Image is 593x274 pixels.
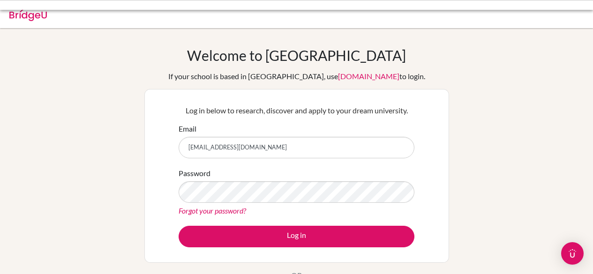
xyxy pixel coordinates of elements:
a: [DOMAIN_NAME] [338,72,399,81]
label: Password [179,168,210,179]
div: Open Intercom Messenger [561,242,584,265]
div: If your school is based in [GEOGRAPHIC_DATA], use to login. [168,71,425,82]
p: Log in below to research, discover and apply to your dream university. [179,105,414,116]
label: Email [179,123,196,134]
img: Bridge-U [9,6,47,21]
a: Forgot your password? [179,206,246,215]
div: Invalid email or password. [25,7,428,19]
h1: Welcome to [GEOGRAPHIC_DATA] [187,47,406,64]
button: Log in [179,226,414,247]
